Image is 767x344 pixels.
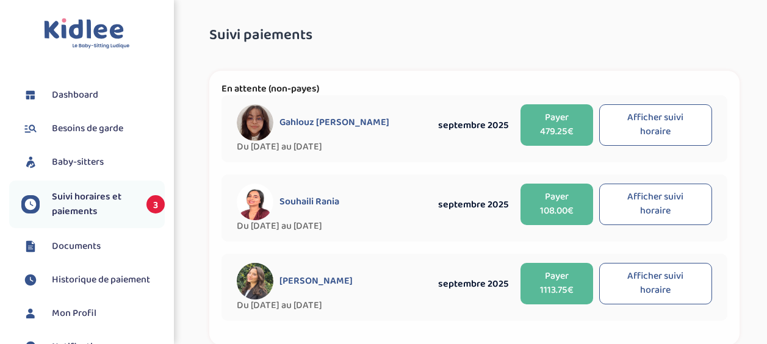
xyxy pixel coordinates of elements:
button: Payer 479.25€ [520,104,592,146]
img: suivihoraire.svg [21,195,40,213]
img: dashboard.svg [21,86,40,104]
a: Documents [21,237,165,256]
button: Payer 1113.75€ [520,263,592,304]
img: suivihoraire.svg [21,271,40,289]
a: Besoins de garde [21,120,165,138]
span: Du [DATE] au [DATE] [237,141,433,153]
img: avatar [237,263,273,299]
span: Documents [52,239,101,254]
span: Mon Profil [52,306,96,321]
img: logo.svg [44,18,130,49]
div: septembre 2025 [433,276,514,292]
div: septembre 2025 [433,197,514,212]
span: Suivi paiements [209,27,312,43]
p: En attente (non-payes) [221,83,727,95]
img: babysitters.svg [21,153,40,171]
img: avatar [237,184,273,220]
span: 3 [146,195,165,213]
span: Suivi horaires et paiements [52,190,134,219]
span: Baby-sitters [52,155,104,170]
img: documents.svg [21,237,40,256]
span: [PERSON_NAME] [279,275,353,287]
a: Baby-sitters [21,153,165,171]
button: Afficher suivi horaire [599,184,712,225]
span: Du [DATE] au [DATE] [237,299,433,312]
button: Afficher suivi horaire [599,104,712,146]
button: Payer 108.00€ [520,184,592,225]
a: Mon Profil [21,304,165,323]
button: Afficher suivi horaire [599,263,712,304]
span: Du [DATE] au [DATE] [237,220,433,232]
span: Besoins de garde [52,121,123,136]
img: profil.svg [21,304,40,323]
a: Suivi horaires et paiements 3 [21,190,165,219]
span: Gahlouz [PERSON_NAME] [279,116,389,129]
img: avatar [237,104,273,141]
span: Dashboard [52,88,98,102]
span: Souhaili Rania [279,196,339,208]
img: besoin.svg [21,120,40,138]
span: Historique de paiement [52,273,150,287]
div: septembre 2025 [433,118,514,133]
a: Historique de paiement [21,271,165,289]
a: Dashboard [21,86,165,104]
